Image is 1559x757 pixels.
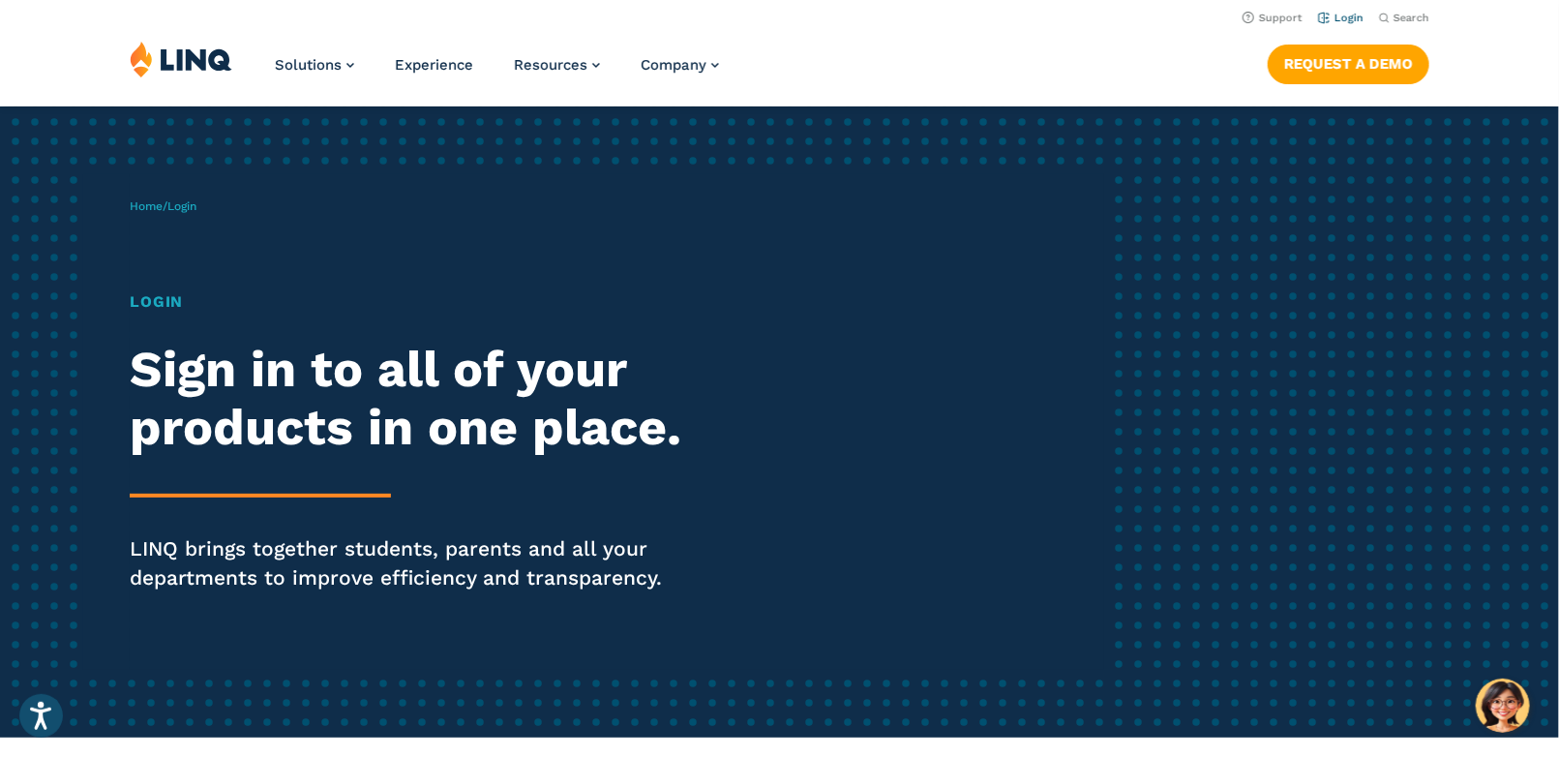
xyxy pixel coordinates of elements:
h1: Login [130,290,731,314]
button: Hello, have a question? Let’s chat. [1476,679,1530,733]
span: Resources [514,56,587,74]
nav: Primary Navigation [275,41,719,105]
nav: Button Navigation [1268,41,1429,83]
button: Open Search Bar [1379,11,1429,25]
h2: Sign in to all of your products in one place. [130,341,731,457]
a: Request a Demo [1268,45,1429,83]
a: Resources [514,56,600,74]
a: Support [1243,12,1303,24]
span: Company [641,56,706,74]
a: Solutions [275,56,354,74]
img: LINQ | K‑12 Software [130,41,232,77]
a: Company [641,56,719,74]
a: Login [1318,12,1364,24]
a: Home [130,199,163,213]
span: Solutions [275,56,342,74]
a: Experience [395,56,473,74]
span: Search [1394,12,1429,24]
p: LINQ brings together students, parents and all your departments to improve efficiency and transpa... [130,534,731,592]
span: Login [167,199,196,213]
span: / [130,199,196,213]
